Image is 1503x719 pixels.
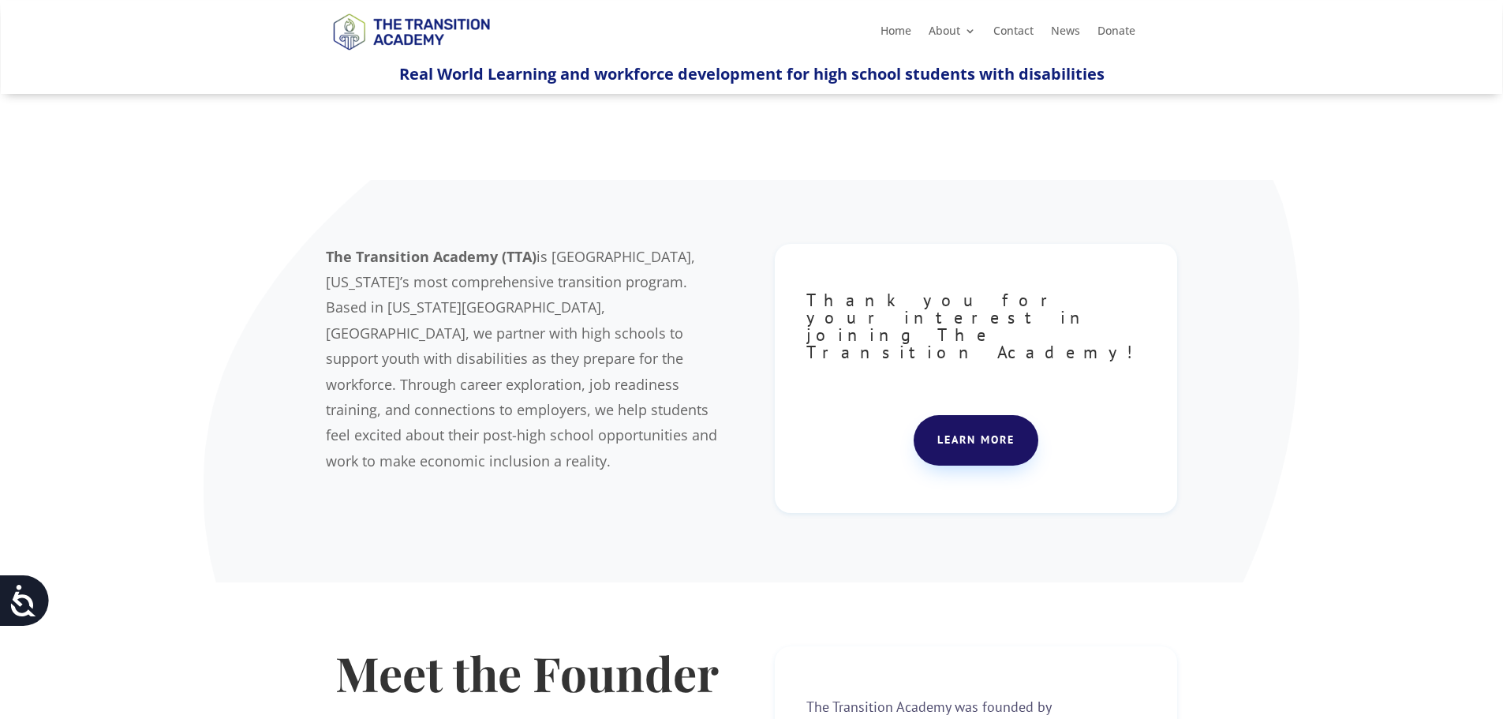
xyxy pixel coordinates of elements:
b: The Transition Academy (TTA) [326,247,537,266]
span: Real World Learning and workforce development for high school students with disabilities [399,63,1105,84]
a: Donate [1097,25,1135,43]
a: News [1051,25,1080,43]
a: Learn more [914,415,1038,466]
strong: Meet the Founder [335,641,719,704]
a: About [929,25,976,43]
a: Logo-Noticias [326,47,496,62]
a: Home [880,25,911,43]
span: is [GEOGRAPHIC_DATA], [US_STATE]’s most comprehensive transition program. Based in [US_STATE][GEO... [326,247,717,470]
span: Thank you for your interest in joining The Transition Academy! [806,289,1144,363]
img: TTA Brand_TTA Primary Logo_Horizontal_Light BG [326,3,496,59]
a: Contact [993,25,1034,43]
